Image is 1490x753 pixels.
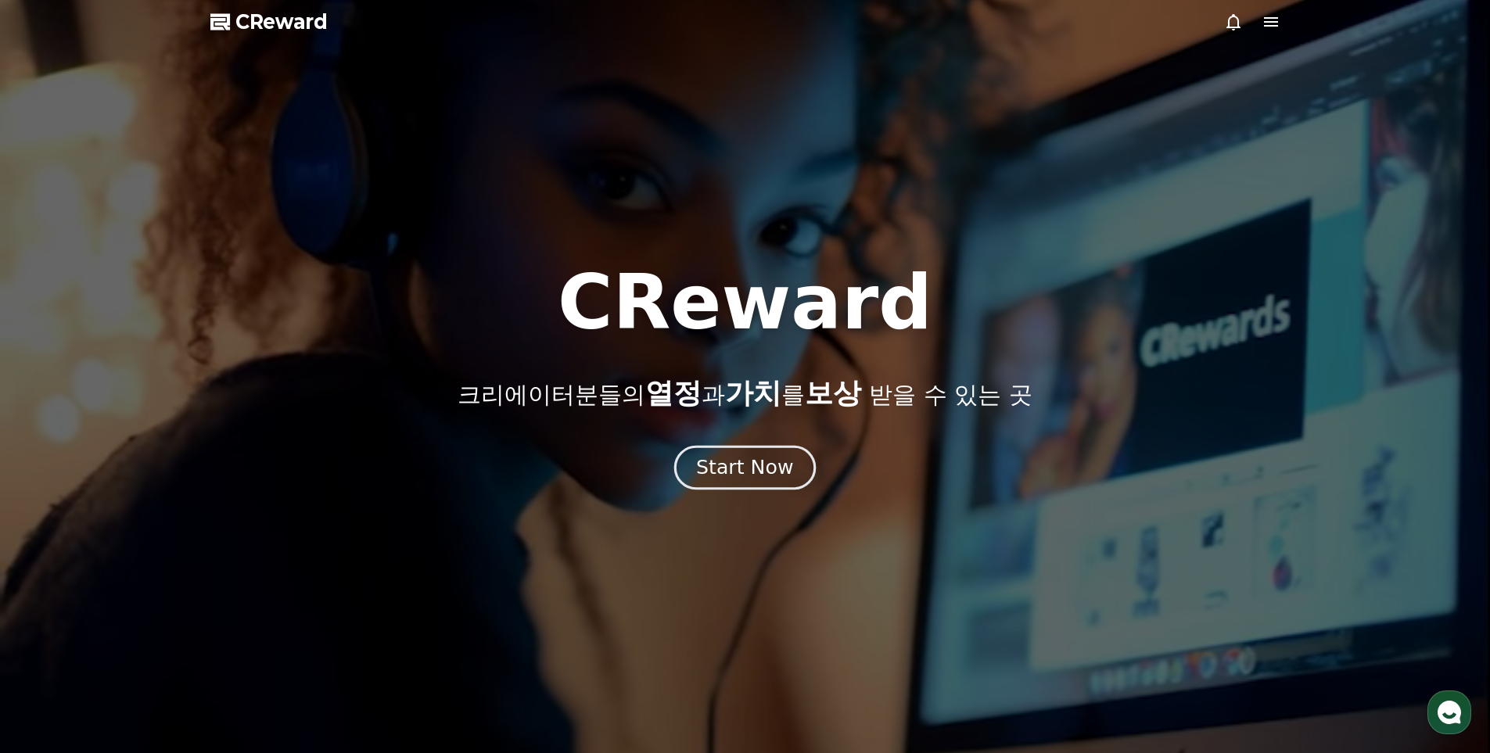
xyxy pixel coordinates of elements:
[696,454,793,481] div: Start Now
[103,496,202,535] a: 대화
[674,445,816,489] button: Start Now
[235,9,328,34] span: CReward
[725,377,781,409] span: 가치
[645,377,702,409] span: 열정
[242,519,260,532] span: 설정
[5,496,103,535] a: 홈
[143,520,162,532] span: 대화
[49,519,59,532] span: 홈
[558,265,932,340] h1: CReward
[677,462,813,477] a: Start Now
[202,496,300,535] a: 설정
[210,9,328,34] a: CReward
[805,377,861,409] span: 보상
[458,378,1032,409] p: 크리에이터분들의 과 를 받을 수 있는 곳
